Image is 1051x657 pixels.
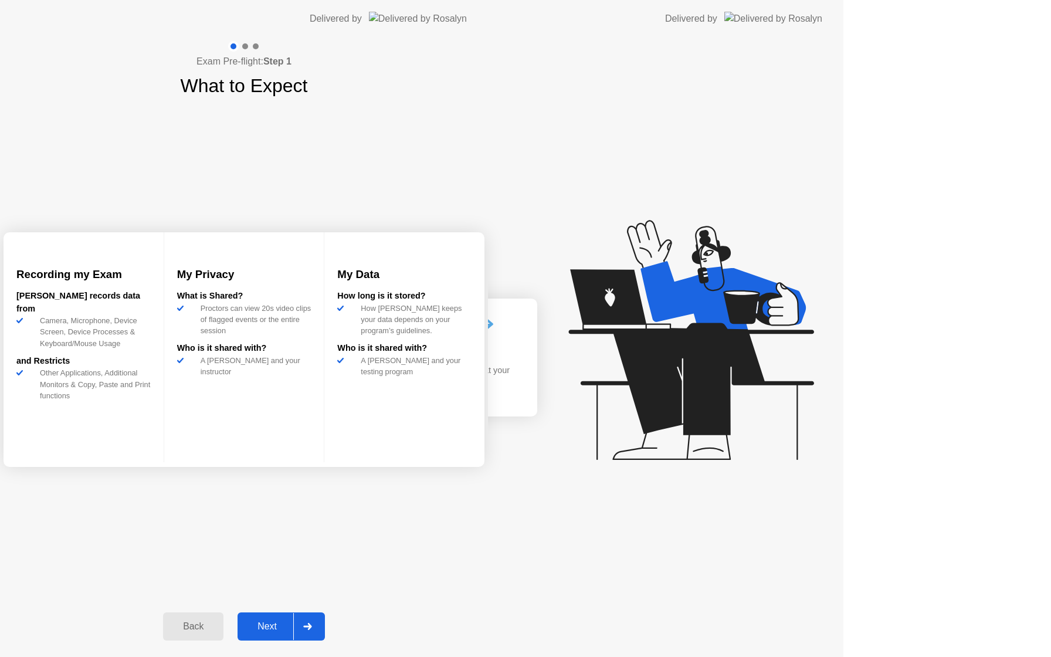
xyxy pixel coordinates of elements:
[177,342,311,355] div: Who is it shared with?
[263,56,291,66] b: Step 1
[16,266,151,283] h3: Recording my Exam
[238,612,325,641] button: Next
[163,612,223,641] button: Back
[724,12,822,25] img: Delivered by Rosalyn
[16,290,151,315] div: [PERSON_NAME] records data from
[177,266,311,283] h3: My Privacy
[356,355,472,377] div: A [PERSON_NAME] and your testing program
[35,315,151,349] div: Camera, Microphone, Device Screen, Device Processes & Keyboard/Mouse Usage
[241,621,293,632] div: Next
[310,12,362,26] div: Delivered by
[35,367,151,401] div: Other Applications, Additional Monitors & Copy, Paste and Print functions
[369,12,467,25] img: Delivered by Rosalyn
[337,290,472,303] div: How long is it stored?
[665,12,717,26] div: Delivered by
[16,355,151,368] div: and Restricts
[337,342,472,355] div: Who is it shared with?
[196,355,311,377] div: A [PERSON_NAME] and your instructor
[196,55,291,69] h4: Exam Pre-flight:
[167,621,220,632] div: Back
[356,303,472,337] div: How [PERSON_NAME] keeps your data depends on your program’s guidelines.
[196,303,311,337] div: Proctors can view 20s video clips of flagged events or the entire session
[337,266,472,283] h3: My Data
[177,290,311,303] div: What is Shared?
[181,72,308,100] h1: What to Expect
